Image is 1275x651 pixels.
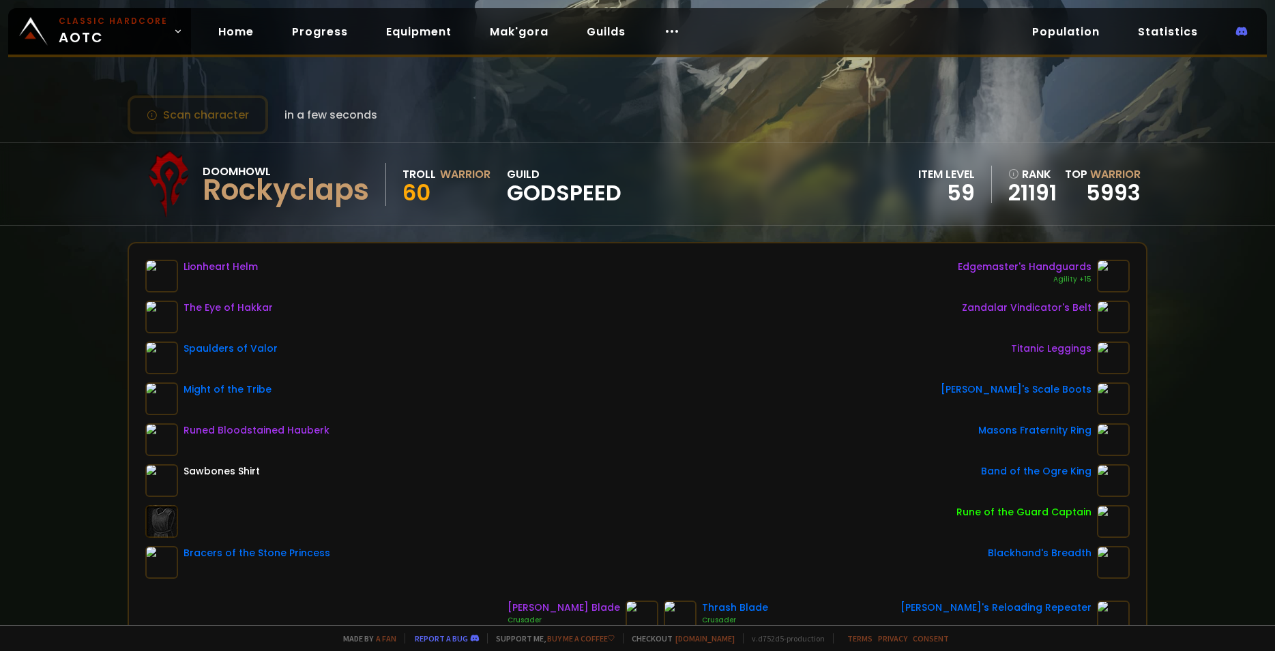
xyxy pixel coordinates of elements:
[702,615,768,626] div: Crusader
[1021,18,1111,46] a: Population
[145,464,178,497] img: item-14617
[626,601,658,633] img: item-2244
[1011,342,1091,356] div: Titanic Leggings
[281,18,359,46] a: Progress
[1097,260,1130,292] img: item-14551
[918,183,975,203] div: 59
[1097,505,1130,538] img: item-19120
[576,18,636,46] a: Guilds
[59,15,168,27] small: Classic Hardcore
[1065,166,1141,183] div: Top
[145,301,178,333] img: item-19856
[1090,166,1141,182] span: Warrior
[958,260,1091,274] div: Edgemaster's Handguards
[145,342,178,374] img: item-16733
[145,382,178,415] img: item-22712
[913,633,949,644] a: Consent
[145,546,178,579] img: item-17714
[978,423,1091,438] div: Masons Fraternity Ring
[1097,342,1130,374] img: item-22385
[1008,183,1057,203] a: 21191
[203,163,369,180] div: Doomhowl
[900,601,1091,615] div: [PERSON_NAME]'s Reloading Repeater
[402,177,430,208] span: 60
[284,106,377,123] span: in a few seconds
[1097,601,1130,633] img: item-22347
[335,633,396,644] span: Made by
[145,260,178,292] img: item-12640
[184,342,278,356] div: Spaulders of Valor
[941,382,1091,397] div: [PERSON_NAME]'s Scale Boots
[507,166,621,203] div: guild
[847,633,873,644] a: Terms
[675,633,735,644] a: [DOMAIN_NAME]
[1008,166,1057,183] div: rank
[145,423,178,456] img: item-19904
[1097,464,1130,497] img: item-18522
[878,633,907,644] a: Privacy
[702,601,768,615] div: Thrash Blade
[1086,177,1141,208] a: 5993
[956,505,1091,519] div: Rune of the Guard Captain
[508,615,620,626] div: Crusader
[184,423,329,438] div: Runed Bloodstained Hauberk
[184,546,330,560] div: Bracers of the Stone Princess
[415,633,468,644] a: Report a bug
[184,260,258,274] div: Lionheart Helm
[981,464,1091,479] div: Band of the Ogre King
[1127,18,1209,46] a: Statistics
[918,166,975,183] div: item level
[184,301,273,315] div: The Eye of Hakkar
[743,633,825,644] span: v. d752d5 - production
[128,95,268,134] button: Scan character
[203,180,369,200] div: Rockyclaps
[184,382,272,397] div: Might of the Tribe
[623,633,735,644] span: Checkout
[184,464,260,479] div: Sawbones Shirt
[376,633,396,644] a: a fan
[988,546,1091,560] div: Blackhand's Breadth
[1097,382,1130,415] img: item-13070
[547,633,615,644] a: Buy me a coffee
[8,8,191,55] a: Classic HardcoreAOTC
[958,274,1091,285] div: Agility +15
[440,166,490,183] div: Warrior
[1097,423,1130,456] img: item-9533
[664,601,697,633] img: item-17705
[479,18,559,46] a: Mak'gora
[59,15,168,48] span: AOTC
[507,183,621,203] span: godspeed
[508,601,620,615] div: [PERSON_NAME] Blade
[402,166,436,183] div: Troll
[1097,301,1130,333] img: item-19823
[962,301,1091,315] div: Zandalar Vindicator's Belt
[207,18,265,46] a: Home
[487,633,615,644] span: Support me,
[375,18,463,46] a: Equipment
[1097,546,1130,579] img: item-13965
